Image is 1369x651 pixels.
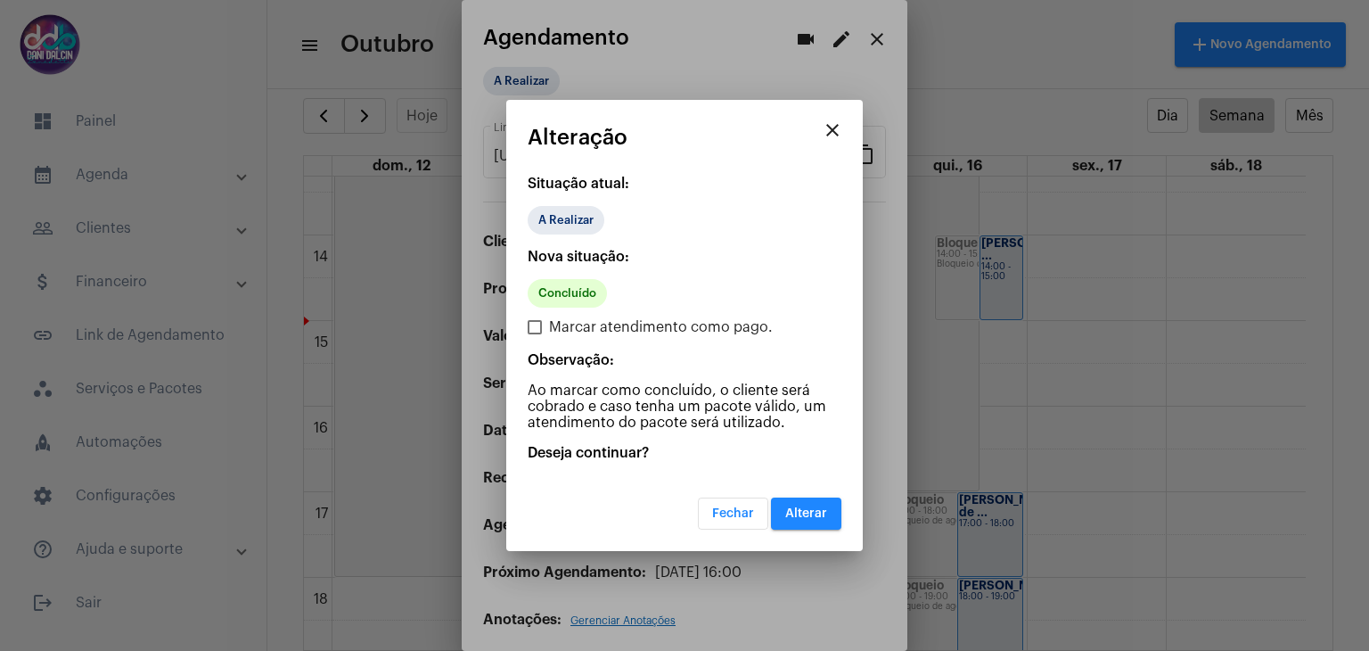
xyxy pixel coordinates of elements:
[771,498,841,530] button: Alterar
[528,206,604,235] mat-chip: A Realizar
[528,126,627,149] span: Alteração
[712,507,754,520] span: Fechar
[528,249,841,265] p: Nova situação:
[528,279,607,308] mat-chip: Concluído
[549,317,773,338] span: Marcar atendimento como pago.
[785,507,827,520] span: Alterar
[528,176,841,192] p: Situação atual:
[528,383,841,431] p: Ao marcar como concluído, o cliente será cobrado e caso tenha um pacote válido, um atendimento do...
[822,119,843,141] mat-icon: close
[698,498,768,530] button: Fechar
[528,445,841,461] p: Deseja continuar?
[528,352,841,368] p: Observação:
